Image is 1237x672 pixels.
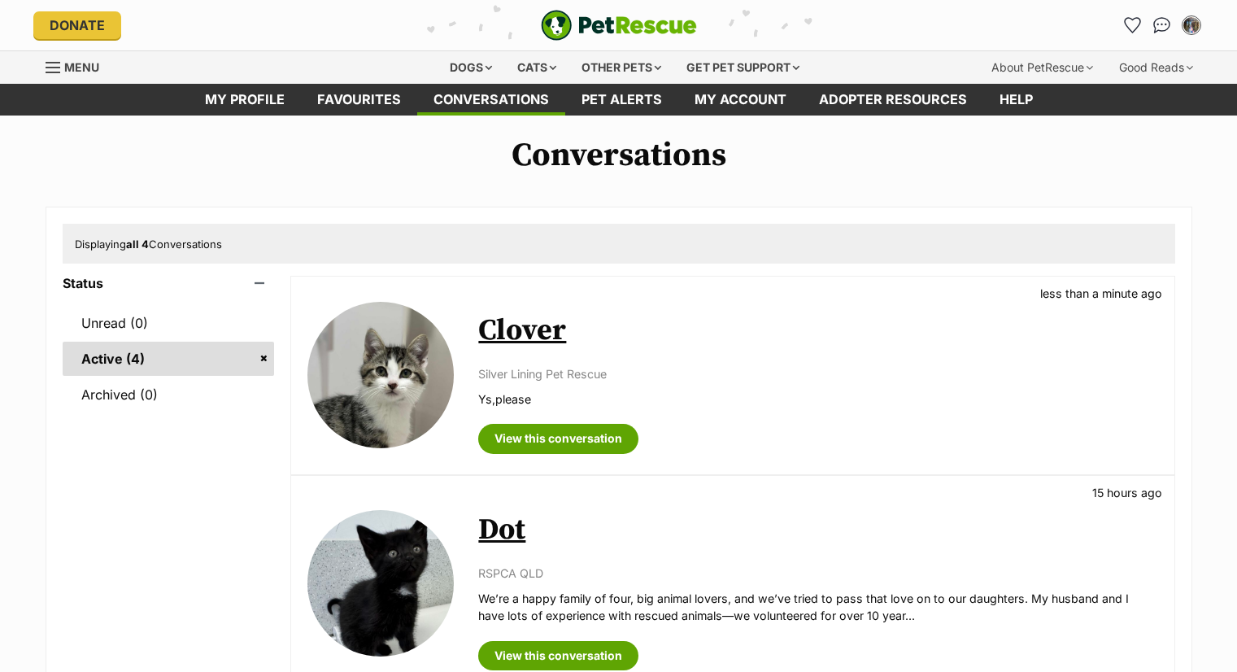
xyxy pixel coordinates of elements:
[1108,51,1204,84] div: Good Reads
[126,238,149,251] strong: all 4
[678,84,803,116] a: My account
[478,312,566,349] a: Clover
[33,11,121,39] a: Donate
[478,565,1157,582] p: RSPCA QLD
[565,84,678,116] a: Pet alerts
[675,51,811,84] div: Get pet support
[1040,285,1162,302] p: less than a minute ago
[63,377,275,412] a: Archived (0)
[1092,484,1162,501] p: 15 hours ago
[189,84,301,116] a: My profile
[1120,12,1204,38] ul: Account quick links
[983,84,1049,116] a: Help
[1120,12,1146,38] a: Favourites
[803,84,983,116] a: Adopter resources
[1183,17,1200,33] img: Kathe Rodriguez profile pic
[301,84,417,116] a: Favourites
[541,10,697,41] img: logo-e224e6f780fb5917bec1dbf3a21bbac754714ae5b6737aabdf751b685950b380.svg
[1153,17,1170,33] img: chat-41dd97257d64d25036548639549fe6c8038ab92f7586957e7f3b1b290dea8141.svg
[438,51,503,84] div: Dogs
[63,342,275,376] a: Active (4)
[478,424,638,453] a: View this conversation
[541,10,697,41] a: PetRescue
[980,51,1104,84] div: About PetRescue
[1178,12,1204,38] button: My account
[506,51,568,84] div: Cats
[570,51,673,84] div: Other pets
[478,512,525,548] a: Dot
[307,510,454,657] img: Dot
[75,238,222,251] span: Displaying Conversations
[478,391,1157,408] p: Ys,please
[63,306,275,340] a: Unread (0)
[1149,12,1175,38] a: Conversations
[307,302,454,448] img: Clover
[478,641,638,670] a: View this conversation
[478,365,1157,382] p: Silver Lining Pet Rescue
[478,590,1157,625] p: We’re a happy family of four, big animal lovers, and we’ve tried to pass that love on to our daug...
[46,51,111,81] a: Menu
[417,84,565,116] a: conversations
[63,276,275,290] header: Status
[64,60,99,74] span: Menu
